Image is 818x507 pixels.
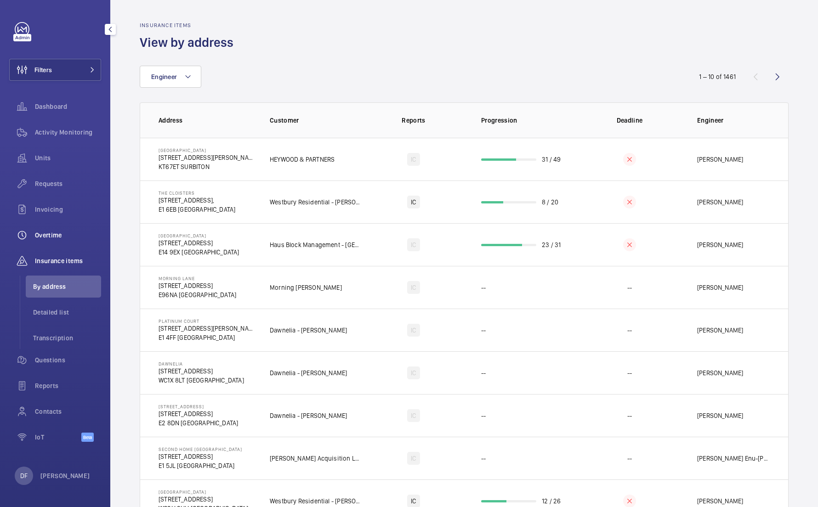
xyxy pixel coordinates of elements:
[270,240,361,249] p: Haus Block Management - [GEOGRAPHIC_DATA]
[627,411,632,420] p: --
[35,179,101,188] span: Requests
[159,153,255,162] p: [STREET_ADDRESS][PERSON_NAME]
[627,368,632,377] p: --
[33,282,101,291] span: By address
[151,73,177,80] span: Engineer
[140,34,239,51] h1: View by address
[35,205,101,214] span: Invoicing
[697,197,743,207] p: [PERSON_NAME]
[697,368,743,377] p: [PERSON_NAME]
[35,407,101,416] span: Contacts
[159,190,235,196] p: The Cloisters
[407,281,420,294] div: IC
[270,197,361,207] p: Westbury Residential - [PERSON_NAME]
[697,240,743,249] p: [PERSON_NAME]
[159,495,248,504] p: [STREET_ADDRESS]
[270,283,342,292] p: Morning [PERSON_NAME]
[159,281,236,290] p: [STREET_ADDRESS]
[159,361,244,366] p: Dawnelia
[159,404,238,409] p: [STREET_ADDRESS]
[697,326,743,335] p: [PERSON_NAME]
[697,116,770,125] p: Engineer
[407,366,420,379] div: IC
[270,454,361,463] p: [PERSON_NAME] Acquisition Ltd
[542,197,558,207] p: 8 / 20
[159,324,255,333] p: [STREET_ADDRESS][PERSON_NAME],
[35,153,101,163] span: Units
[35,381,101,390] span: Reports
[270,411,347,420] p: Dawnelia - [PERSON_NAME]
[159,290,236,299] p: E96NA [GEOGRAPHIC_DATA]
[35,256,101,265] span: Insurance items
[35,231,101,240] span: Overtime
[407,196,420,208] div: IC
[481,116,577,125] p: Progression
[699,72,736,81] div: 1 – 10 of 1461
[270,496,361,506] p: Westbury Residential - [PERSON_NAME]
[159,147,255,153] p: [GEOGRAPHIC_DATA]
[627,326,632,335] p: --
[407,409,420,422] div: IC
[270,326,347,335] p: Dawnelia - [PERSON_NAME]
[34,65,52,74] span: Filters
[159,489,248,495] p: [GEOGRAPHIC_DATA]
[159,418,238,428] p: E2 8DN [GEOGRAPHIC_DATA]
[481,368,486,377] p: --
[81,433,94,442] span: Beta
[159,318,255,324] p: Platinum Court
[159,248,239,257] p: E14 9EX [GEOGRAPHIC_DATA]
[40,471,90,480] p: [PERSON_NAME]
[270,155,335,164] p: HEYWOOD & PARTNERS
[33,333,101,343] span: Transcription
[697,155,743,164] p: [PERSON_NAME]
[697,454,770,463] p: [PERSON_NAME] Enu-[PERSON_NAME]
[407,324,420,337] div: IC
[542,155,561,164] p: 31 / 49
[407,452,420,465] div: IC
[9,59,101,81] button: Filters
[35,102,101,111] span: Dashboard
[159,196,235,205] p: [STREET_ADDRESS],
[270,116,361,125] p: Customer
[159,461,242,470] p: E1 5JL [GEOGRAPHIC_DATA]
[159,276,236,281] p: Morning Lane
[583,116,676,125] p: Deadline
[33,308,101,317] span: Detailed list
[159,409,238,418] p: [STREET_ADDRESS]
[140,66,201,88] button: Engineer
[35,433,81,442] span: IoT
[159,452,242,461] p: [STREET_ADDRESS]
[697,411,743,420] p: [PERSON_NAME]
[159,205,235,214] p: E1 6EB [GEOGRAPHIC_DATA]
[481,326,486,335] p: --
[627,283,632,292] p: --
[35,355,101,365] span: Questions
[697,283,743,292] p: [PERSON_NAME]
[481,283,486,292] p: --
[140,22,239,28] h2: Insurance items
[159,238,239,248] p: [STREET_ADDRESS]
[159,233,239,238] p: [GEOGRAPHIC_DATA]
[367,116,460,125] p: Reports
[159,116,255,125] p: Address
[20,471,28,480] p: DF
[542,496,561,506] p: 12 / 26
[407,238,420,251] div: IC
[270,368,347,377] p: Dawnelia - [PERSON_NAME]
[542,240,561,249] p: 23 / 31
[35,128,101,137] span: Activity Monitoring
[159,333,255,342] p: E1 4FF [GEOGRAPHIC_DATA]
[627,454,632,463] p: --
[159,366,244,376] p: [STREET_ADDRESS]
[481,411,486,420] p: --
[159,376,244,385] p: WC1X 8LT [GEOGRAPHIC_DATA]
[407,153,420,166] div: IC
[159,162,255,171] p: KT67ET SURBITON
[481,454,486,463] p: --
[159,446,242,452] p: Second Home [GEOGRAPHIC_DATA]
[697,496,743,506] p: [PERSON_NAME]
